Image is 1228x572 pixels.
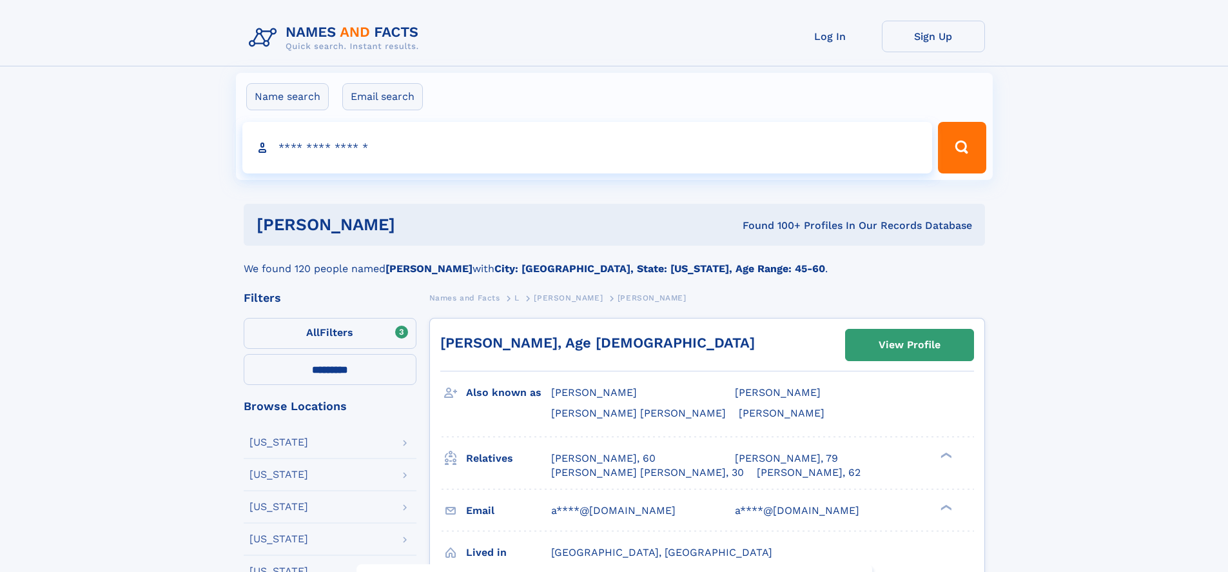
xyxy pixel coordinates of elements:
div: Browse Locations [244,400,416,412]
label: Email search [342,83,423,110]
span: [PERSON_NAME] [534,293,603,302]
a: [PERSON_NAME] [PERSON_NAME], 30 [551,466,744,480]
div: Filters [244,292,416,304]
a: [PERSON_NAME], 60 [551,451,656,466]
a: L [514,290,520,306]
span: All [306,326,320,339]
label: Filters [244,318,416,349]
div: View Profile [879,330,940,360]
span: L [514,293,520,302]
a: [PERSON_NAME] [534,290,603,306]
div: [US_STATE] [249,502,308,512]
span: [PERSON_NAME] [551,386,637,399]
img: Logo Names and Facts [244,21,429,55]
b: City: [GEOGRAPHIC_DATA], State: [US_STATE], Age Range: 45-60 [494,262,825,275]
div: ❯ [937,503,953,511]
div: Found 100+ Profiles In Our Records Database [569,219,972,233]
span: [PERSON_NAME] [PERSON_NAME] [551,407,726,419]
span: [PERSON_NAME] [618,293,687,302]
b: [PERSON_NAME] [385,262,473,275]
h3: Lived in [466,542,551,564]
a: Sign Up [882,21,985,52]
a: Names and Facts [429,290,500,306]
a: [PERSON_NAME], Age [DEMOGRAPHIC_DATA] [440,335,755,351]
span: [GEOGRAPHIC_DATA], [GEOGRAPHIC_DATA] [551,546,772,558]
a: [PERSON_NAME], 62 [757,466,861,480]
input: search input [242,122,933,173]
div: [US_STATE] [249,469,308,480]
span: [PERSON_NAME] [739,407,824,419]
a: View Profile [846,330,973,360]
div: [US_STATE] [249,534,308,544]
h3: Relatives [466,448,551,469]
h1: [PERSON_NAME] [257,217,569,233]
div: We found 120 people named with . [244,246,985,277]
a: Log In [779,21,882,52]
h3: Also known as [466,382,551,404]
a: [PERSON_NAME], 79 [735,451,838,466]
div: ❯ [937,451,953,459]
span: [PERSON_NAME] [735,386,821,399]
h3: Email [466,500,551,522]
div: [US_STATE] [249,437,308,448]
button: Search Button [938,122,986,173]
label: Name search [246,83,329,110]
